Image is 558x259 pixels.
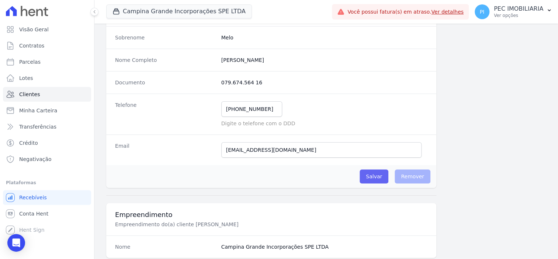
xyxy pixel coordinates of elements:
dt: Telefone [115,101,215,127]
span: Recebíveis [19,194,47,201]
a: Crédito [3,136,91,150]
dt: Email [115,142,215,158]
span: Remover [395,169,430,183]
span: PI [480,9,485,14]
a: Clientes [3,87,91,102]
p: Ver opções [494,13,543,18]
span: Crédito [19,139,38,147]
input: Salvar [360,169,388,183]
h3: Empreendimento [115,210,427,219]
dt: Nome Completo [115,56,215,64]
span: Conta Hent [19,210,48,217]
p: Empreendimento do(a) cliente [PERSON_NAME] [115,221,363,228]
dd: Melo [221,34,427,41]
button: Campina Grande Incorporações SPE LTDA [106,4,252,18]
a: Transferências [3,119,91,134]
span: Contratos [19,42,44,49]
a: Conta Hent [3,206,91,221]
a: Minha Carteira [3,103,91,118]
span: Minha Carteira [19,107,57,114]
dd: [PERSON_NAME] [221,56,427,64]
p: PEC IMOBILIARIA [494,5,543,13]
span: Parcelas [19,58,41,66]
a: Contratos [3,38,91,53]
div: Open Intercom Messenger [7,234,25,252]
button: PI PEC IMOBILIARIA Ver opções [469,1,558,22]
span: Clientes [19,91,40,98]
p: Digite o telefone com o DDD [221,120,427,127]
dd: Campina Grande Incorporações SPE LTDA [221,243,427,251]
dd: 079.674.564 16 [221,79,427,86]
a: Negativação [3,152,91,167]
span: Você possui fatura(s) em atraso. [347,8,464,16]
div: Plataformas [6,178,88,187]
a: Lotes [3,71,91,85]
span: Visão Geral [19,26,49,33]
a: Ver detalhes [431,9,464,15]
a: Parcelas [3,55,91,69]
a: Visão Geral [3,22,91,37]
dt: Documento [115,79,215,86]
span: Transferências [19,123,56,130]
span: Lotes [19,74,33,82]
dt: Sobrenome [115,34,215,41]
a: Recebíveis [3,190,91,205]
span: Negativação [19,155,52,163]
dt: Nome [115,243,215,251]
